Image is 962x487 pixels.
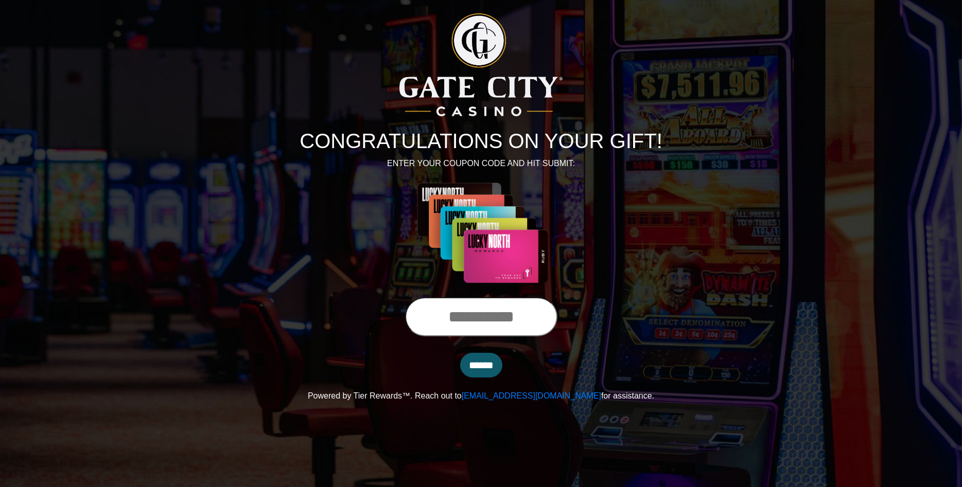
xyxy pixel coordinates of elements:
[196,157,767,170] p: ENTER YOUR COUPON CODE AND HIT SUBMIT:
[308,391,654,400] span: Powered by Tier Rewards™. Reach out to for assistance.
[462,391,601,400] a: [EMAIL_ADDRESS][DOMAIN_NAME]
[196,129,767,153] h1: CONGRATULATIONS ON YOUR GIFT!
[390,182,573,285] img: Center Image
[399,13,562,116] img: Logo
